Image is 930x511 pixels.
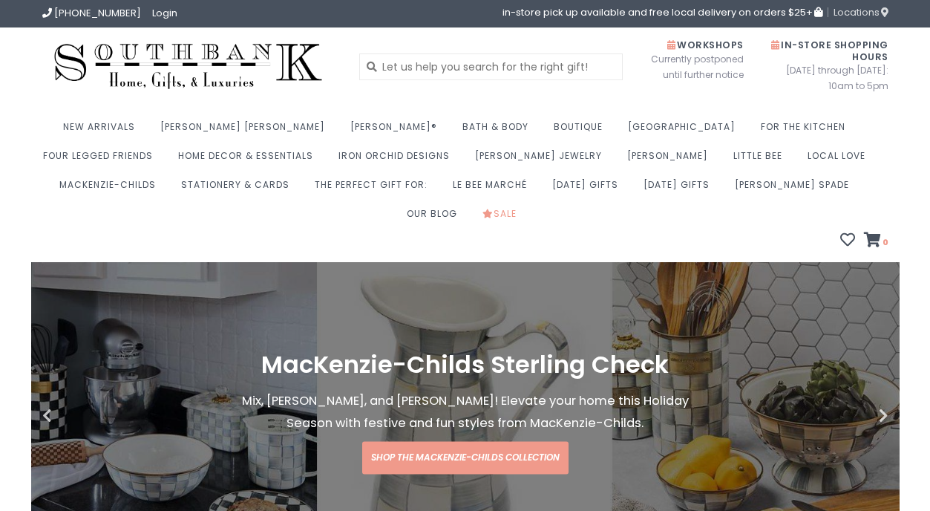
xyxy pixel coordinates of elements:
button: Next [814,409,888,423]
a: [DATE] Gifts [644,175,717,204]
a: Iron Orchid Designs [338,146,457,175]
span: [PHONE_NUMBER] [54,6,141,20]
a: [GEOGRAPHIC_DATA] [628,117,743,146]
span: in-store pick up available and free local delivery on orders $25+ [502,7,822,17]
a: Home Decor & Essentials [178,146,321,175]
a: 0 [864,234,888,249]
h1: MacKenzie-Childs Sterling Check [237,352,694,379]
a: [PHONE_NUMBER] [42,6,141,20]
button: Previous [42,409,117,423]
a: Little Bee [733,146,790,175]
span: [DATE] through [DATE]: 10am to 5pm [766,62,888,94]
a: Boutique [554,117,610,146]
a: [PERSON_NAME]® [350,117,445,146]
span: Workshops [667,39,744,51]
a: For the Kitchen [761,117,853,146]
span: In-Store Shopping Hours [771,39,888,63]
input: Let us help you search for the right gift! [359,53,623,80]
a: Locations [828,7,888,17]
a: New Arrivals [63,117,143,146]
a: Four Legged Friends [43,146,160,175]
span: Mix, [PERSON_NAME], and [PERSON_NAME]! Elevate your home this Holiday Season with festive and fun... [242,393,689,432]
span: Currently postponed until further notice [632,51,744,82]
a: MacKenzie-Childs [59,175,163,204]
span: Locations [834,5,888,19]
a: Local Love [808,146,873,175]
a: Stationery & Cards [181,175,297,204]
a: Shop the MacKenzie-Childs Collection [362,442,569,475]
span: 0 [881,236,888,248]
a: The perfect gift for: [315,175,435,204]
a: [PERSON_NAME] [PERSON_NAME] [160,117,333,146]
a: [PERSON_NAME] [627,146,715,175]
a: Our Blog [407,204,465,232]
a: Le Bee Marché [453,175,534,204]
img: Southbank Gift Company -- Home, Gifts, and Luxuries [42,39,335,94]
a: Login [152,6,177,20]
a: Sale [482,204,524,232]
a: Bath & Body [462,117,536,146]
a: [PERSON_NAME] Jewelry [475,146,609,175]
a: [DATE] Gifts [552,175,626,204]
a: [PERSON_NAME] Spade [735,175,857,204]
